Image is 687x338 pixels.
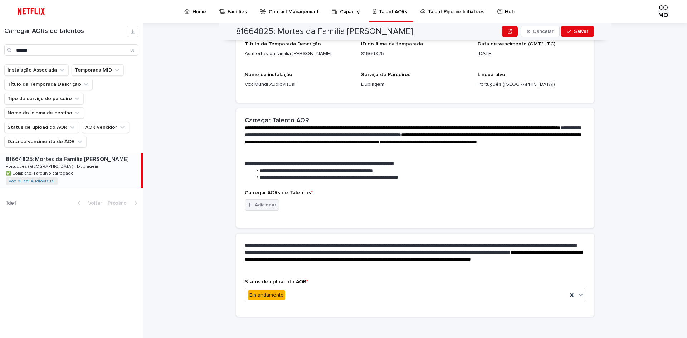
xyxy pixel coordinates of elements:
font: Próximo [108,201,127,206]
font: Português ([GEOGRAPHIC_DATA]) [478,82,555,87]
input: Procurar [4,44,138,56]
font: 81664825: Mortes da Família [PERSON_NAME] [236,27,413,36]
button: Tipo de serviço do parceiro [4,93,84,104]
font: 1 [14,201,16,206]
font: ✅ Completo: 1 arquivo carregado [6,171,74,176]
font: Adicionar [255,202,276,207]
button: Próximo [105,200,143,206]
button: Data de vencimento do AOR [4,136,87,147]
a: Vox Mundi Audiovisual [9,179,55,184]
img: ifQbXi3ZQGMSEF7WDB7W [14,4,48,19]
font: Título da Temporada Descrição [245,41,321,46]
font: Serviço de Parceiros [361,72,410,77]
font: ID do filme da temporada [361,41,423,46]
button: Salvar [561,26,594,37]
button: Cancelar [521,26,560,37]
font: As mortes da família [PERSON_NAME] [245,51,331,56]
font: Carregar AORs de talentos [4,28,84,34]
font: Status de upload do AOR [245,279,306,284]
font: Carregar Talento AOR [245,117,309,124]
font: 1 [6,201,8,206]
font: Nome da instalação [245,72,292,77]
button: Título da Temporada Descrição [4,79,93,90]
font: COMO [658,5,668,19]
font: Carregar AORs de Talentos [245,190,311,195]
font: Data de vencimento (GMT/UTC) [478,41,555,46]
font: Cancelar [533,29,554,34]
font: Língua-alvo [478,72,505,77]
font: Salvar [574,29,588,34]
button: AOR vencido? [82,122,129,133]
font: Dublagem [361,82,384,87]
font: [DATE] [478,51,493,56]
font: 81664825: Mortes da Família [PERSON_NAME] [6,156,128,162]
button: Temporada MID [72,64,124,76]
button: Voltar [72,200,105,206]
font: 81664825 [361,51,384,56]
button: Adicionar [245,199,279,211]
button: Instalação Associada [4,64,69,76]
button: Nome do idioma de destino [4,107,84,119]
button: Status de upload do AOR [4,122,79,133]
font: Português ([GEOGRAPHIC_DATA]) - Dublagem [6,165,98,169]
font: Em andamento [249,293,284,298]
font: Voltar [88,201,102,206]
font: Vox Mundi Audiovisual [245,82,296,87]
font: de [8,201,14,206]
